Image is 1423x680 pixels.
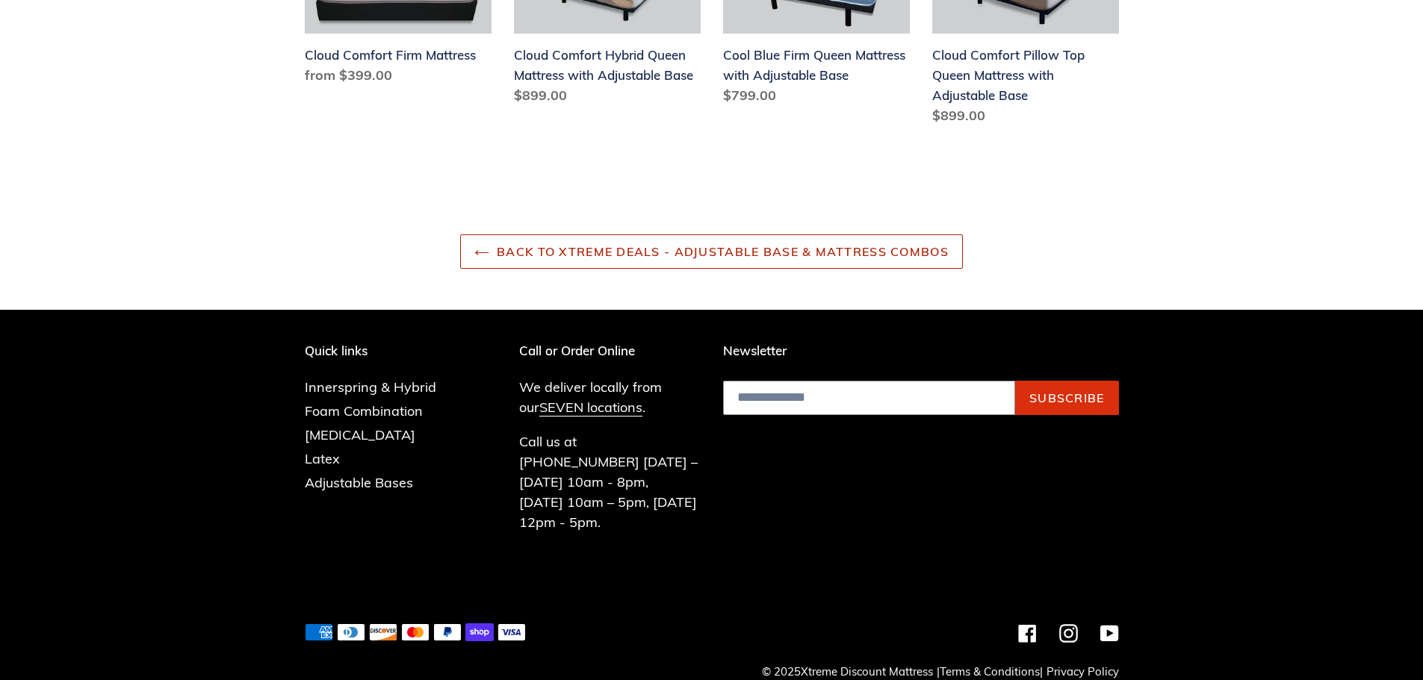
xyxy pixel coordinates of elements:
p: Quick links [305,343,459,358]
p: Newsletter [723,343,1119,358]
a: Adjustable Bases [305,474,413,491]
p: Call us at [PHONE_NUMBER] [DATE] – [DATE] 10am - 8pm, [DATE] 10am – 5pm, [DATE] 12pm - 5pm. [519,431,701,532]
a: Back to Xtreme Deals - Adjustable Base & Mattress Combos [460,234,963,269]
button: Subscribe [1015,381,1119,415]
p: Call or Order Online [519,343,701,358]
a: Latex [305,450,340,467]
p: We deliver locally from our . [519,377,701,417]
input: Email address [723,381,1015,415]
span: Subscribe [1029,390,1105,405]
a: Terms & Conditions [940,664,1040,679]
a: Xtreme Discount Mattress [801,664,933,679]
a: [MEDICAL_DATA] [305,426,415,443]
a: SEVEN locations [539,399,642,417]
a: Foam Combination [305,402,423,419]
small: © 2025 [762,664,933,679]
a: Innerspring & Hybrid [305,378,436,396]
small: | | [937,664,1043,679]
a: Privacy Policy [1047,664,1119,679]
